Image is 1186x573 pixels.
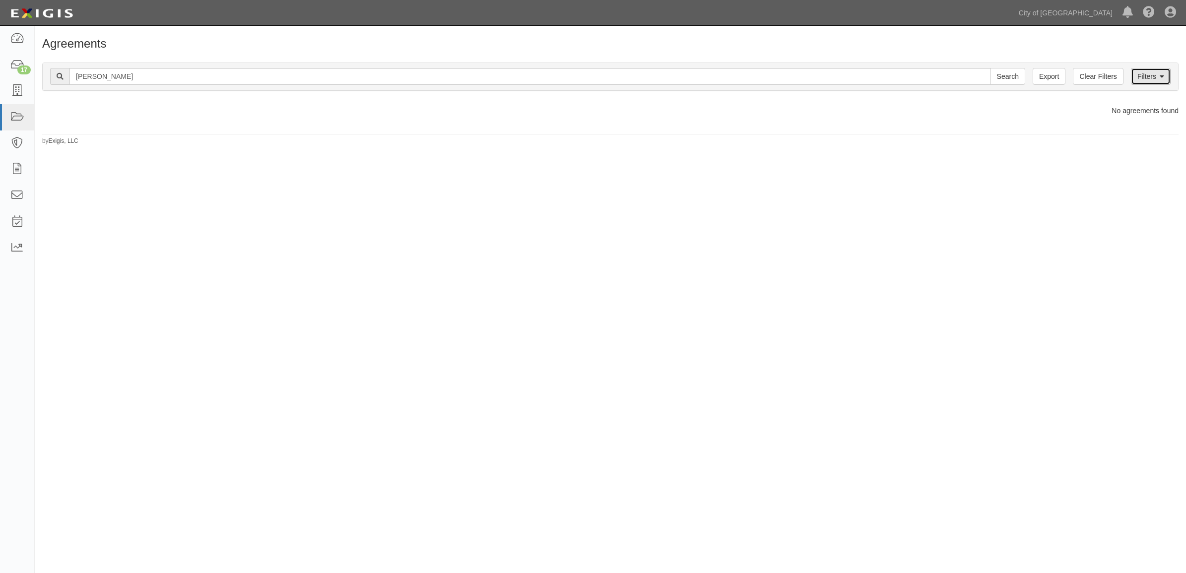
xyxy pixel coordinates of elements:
input: Search [69,68,991,85]
div: No agreements found [35,106,1186,116]
a: Filters [1131,68,1171,85]
div: 17 [17,65,31,74]
a: City of [GEOGRAPHIC_DATA] [1014,3,1118,23]
h1: Agreements [42,37,1179,50]
a: Export [1033,68,1065,85]
img: logo-5460c22ac91f19d4615b14bd174203de0afe785f0fc80cf4dbbc73dc1793850b.png [7,4,76,22]
a: Clear Filters [1073,68,1123,85]
i: Help Center - Complianz [1143,7,1155,19]
small: by [42,137,78,145]
a: Exigis, LLC [49,137,78,144]
input: Search [990,68,1025,85]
